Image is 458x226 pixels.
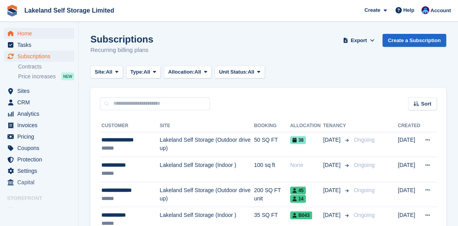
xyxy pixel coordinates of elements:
td: [DATE] [398,182,420,207]
span: Type: [131,68,144,76]
th: Created [398,120,420,132]
span: Tasks [17,39,64,50]
span: All [195,68,201,76]
span: Sort [421,100,431,108]
a: menu [4,131,74,142]
td: 100 sq ft [254,157,290,182]
span: [DATE] [323,211,342,219]
a: menu [4,154,74,165]
span: Ongoing [354,187,375,193]
td: 200 SQ FT unit [254,182,290,207]
a: menu [4,97,74,108]
div: NEW [61,72,74,80]
span: Analytics [17,108,64,119]
td: [DATE] [398,157,420,182]
span: Settings [17,165,64,176]
a: menu [4,120,74,131]
span: Storefront [7,195,78,202]
span: 45 [290,187,306,195]
span: [DATE] [323,136,342,144]
td: Lakeland Self Storage (Indoor ) [160,157,254,182]
button: Unit Status: All [215,66,265,79]
span: 14 [290,195,306,203]
th: Customer [100,120,160,132]
td: 50 SQ FT [254,132,290,157]
span: Site: [95,68,106,76]
span: Ongoing [354,137,375,143]
td: Lakeland Self Storage (Outdoor drive up) [160,132,254,157]
span: Allocation: [168,68,195,76]
span: Subscriptions [17,51,64,62]
span: Pricing [17,131,64,142]
a: Price increases NEW [18,72,74,81]
span: B043 [290,211,312,219]
a: Contracts [18,63,74,70]
span: Booking Portal [17,204,64,215]
a: Create a Subscription [383,34,446,47]
span: [DATE] [323,186,342,195]
span: Home [17,28,64,39]
th: Tenancy [323,120,351,132]
th: Site [160,120,254,132]
a: Preview store [65,205,74,215]
span: Ongoing [354,212,375,218]
span: Price increases [18,73,56,80]
span: Unit Status: [219,68,248,76]
img: David Dickson [421,6,429,14]
img: stora-icon-8386f47178a22dfd0bd8f6a31ec36ba5ce8667c1dd55bd0f319d3a0aa187defe.svg [6,5,18,17]
span: Capital [17,177,64,188]
button: Export [342,34,376,47]
a: menu [4,28,74,39]
span: All [248,68,254,76]
span: CRM [17,97,64,108]
a: Lakeland Self Storage Limited [21,4,118,17]
h1: Subscriptions [90,34,153,44]
a: menu [4,39,74,50]
span: Create [364,6,380,14]
a: menu [4,51,74,62]
span: Coupons [17,143,64,154]
span: Invoices [17,120,64,131]
button: Allocation: All [164,66,212,79]
td: Lakeland Self Storage (Outdoor drive up) [160,182,254,207]
a: menu [4,177,74,188]
span: Help [403,6,414,14]
span: Ongoing [354,162,375,168]
span: All [143,68,150,76]
a: menu [4,204,74,215]
a: menu [4,165,74,176]
th: Allocation [290,120,323,132]
button: Site: All [90,66,123,79]
span: 38 [290,136,306,144]
div: None [290,161,323,169]
span: All [106,68,112,76]
span: [DATE] [323,161,342,169]
button: Type: All [126,66,161,79]
span: Account [430,7,451,15]
span: Protection [17,154,64,165]
a: menu [4,143,74,154]
th: Booking [254,120,290,132]
td: [DATE] [398,132,420,157]
span: Export [351,37,367,44]
p: Recurring billing plans [90,46,153,55]
span: Sites [17,85,64,96]
a: menu [4,85,74,96]
a: menu [4,108,74,119]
